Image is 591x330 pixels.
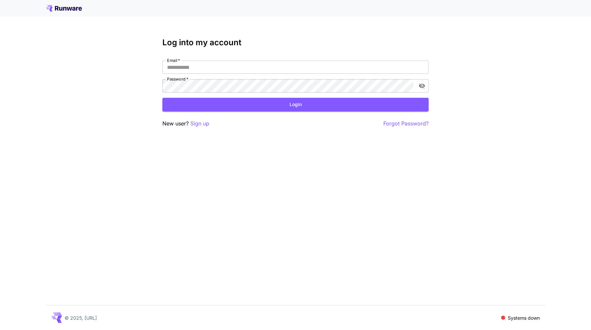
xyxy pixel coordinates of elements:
button: Login [162,98,429,111]
button: Sign up [190,119,209,128]
p: Systems down [508,314,540,321]
p: New user? [162,119,209,128]
button: toggle password visibility [416,80,428,92]
label: Password [167,76,188,82]
h3: Log into my account [162,38,429,47]
p: © 2025, [URL] [65,314,97,321]
button: Forgot Password? [383,119,429,128]
label: Email [167,58,180,63]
